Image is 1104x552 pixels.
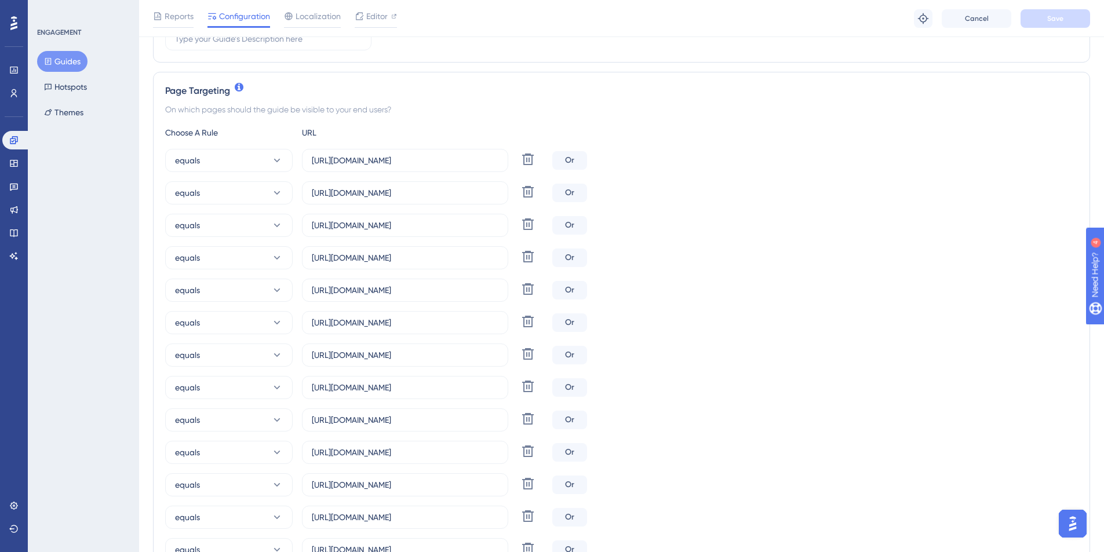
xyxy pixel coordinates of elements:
div: URL [302,126,429,140]
button: Hotspots [37,76,94,97]
input: yourwebsite.com/path [312,381,498,394]
div: Or [552,346,587,364]
button: equals [165,408,293,432]
div: Or [552,151,587,170]
button: equals [165,149,293,172]
span: equals [175,251,200,265]
span: equals [175,153,200,167]
button: equals [165,441,293,464]
div: Page Targeting [165,84,1078,98]
button: equals [165,473,293,496]
span: Need Help? [27,3,72,17]
span: Save [1047,14,1063,23]
input: yourwebsite.com/path [312,414,498,426]
input: yourwebsite.com/path [312,187,498,199]
button: equals [165,181,293,204]
input: yourwebsite.com/path [312,511,498,524]
div: Or [552,281,587,299]
div: Or [552,476,587,494]
span: equals [175,218,200,232]
div: 4 [81,6,84,15]
input: Type your Guide’s Description here [175,32,362,45]
button: equals [165,506,293,529]
button: equals [165,214,293,237]
button: equals [165,246,293,269]
div: Or [552,411,587,429]
button: equals [165,279,293,302]
button: equals [165,376,293,399]
button: equals [165,311,293,334]
span: equals [175,445,200,459]
input: yourwebsite.com/path [312,251,498,264]
span: equals [175,348,200,362]
span: equals [175,413,200,427]
input: yourwebsite.com/path [312,316,498,329]
input: yourwebsite.com/path [312,478,498,491]
button: Guides [37,51,88,72]
button: Save [1021,9,1090,28]
span: equals [175,478,200,492]
span: equals [175,316,200,330]
div: On which pages should the guide be visible to your end users? [165,103,1078,116]
span: Cancel [965,14,989,23]
div: Or [552,378,587,397]
button: Themes [37,102,90,123]
span: equals [175,283,200,297]
span: Localization [296,9,341,23]
div: Or [552,313,587,332]
input: yourwebsite.com/path [312,446,498,459]
span: Configuration [219,9,270,23]
div: Or [552,184,587,202]
iframe: UserGuiding AI Assistant Launcher [1055,506,1090,541]
div: Or [552,443,587,462]
button: Cancel [942,9,1011,28]
div: Or [552,216,587,235]
input: yourwebsite.com/path [312,284,498,297]
div: Or [552,248,587,267]
span: equals [175,381,200,394]
input: yourwebsite.com/path [312,349,498,361]
input: yourwebsite.com/path [312,219,498,232]
input: yourwebsite.com/path [312,154,498,167]
span: Editor [366,9,388,23]
span: equals [175,510,200,524]
div: Choose A Rule [165,126,293,140]
span: equals [175,186,200,200]
div: Or [552,508,587,527]
div: ENGAGEMENT [37,28,81,37]
button: equals [165,343,293,367]
span: Reports [165,9,194,23]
